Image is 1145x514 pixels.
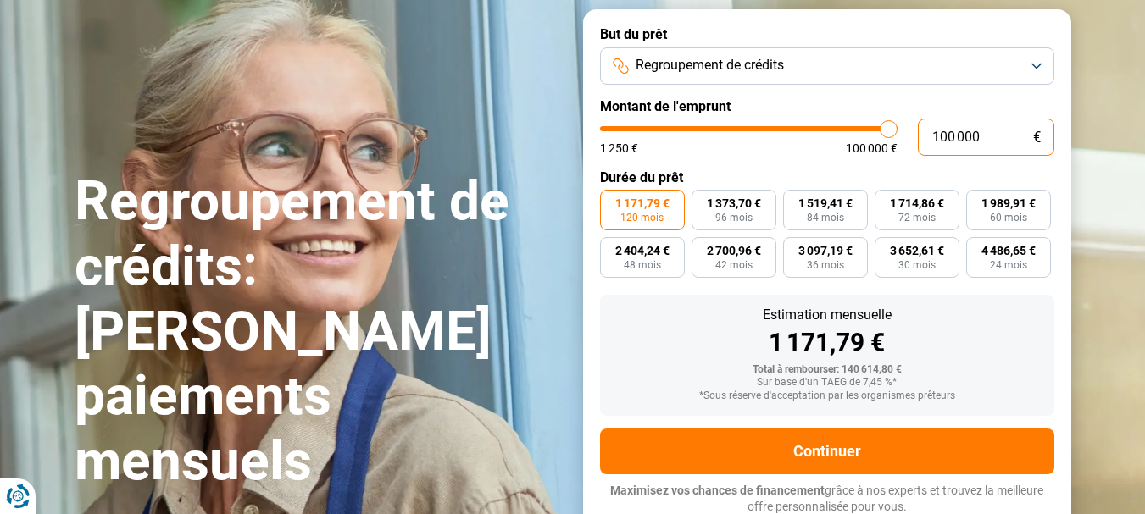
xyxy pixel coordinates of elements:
span: 2 404,24 € [615,245,670,257]
span: 36 mois [807,260,844,270]
button: Regroupement de crédits [600,47,1054,85]
span: € [1033,130,1041,145]
span: 1 250 € [600,142,638,154]
span: 3 652,61 € [890,245,944,257]
span: 1 171,79 € [615,197,670,209]
span: 3 097,19 € [798,245,853,257]
span: 30 mois [898,260,936,270]
span: 42 mois [715,260,753,270]
div: Estimation mensuelle [614,308,1041,322]
span: 1 714,86 € [890,197,944,209]
span: Maximisez vos chances de financement [610,484,825,497]
span: 120 mois [620,213,664,223]
span: 24 mois [990,260,1027,270]
div: 1 171,79 € [614,330,1041,356]
span: Regroupement de crédits [636,56,784,75]
div: Total à rembourser: 140 614,80 € [614,364,1041,376]
span: 100 000 € [846,142,898,154]
span: 96 mois [715,213,753,223]
span: 2 700,96 € [707,245,761,257]
span: 84 mois [807,213,844,223]
label: But du prêt [600,26,1054,42]
div: Sur base d'un TAEG de 7,45 %* [614,377,1041,389]
span: 60 mois [990,213,1027,223]
h1: Regroupement de crédits: [PERSON_NAME] paiements mensuels [75,169,563,495]
label: Durée du prêt [600,169,1054,185]
span: 1 519,41 € [798,197,853,209]
span: 1 989,91 € [981,197,1036,209]
div: *Sous réserve d'acceptation par les organismes prêteurs [614,390,1041,402]
span: 48 mois [624,260,661,270]
span: 72 mois [898,213,936,223]
label: Montant de l'emprunt [600,98,1054,114]
span: 1 373,70 € [707,197,761,209]
span: 4 486,65 € [981,245,1036,257]
button: Continuer [600,428,1054,474]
